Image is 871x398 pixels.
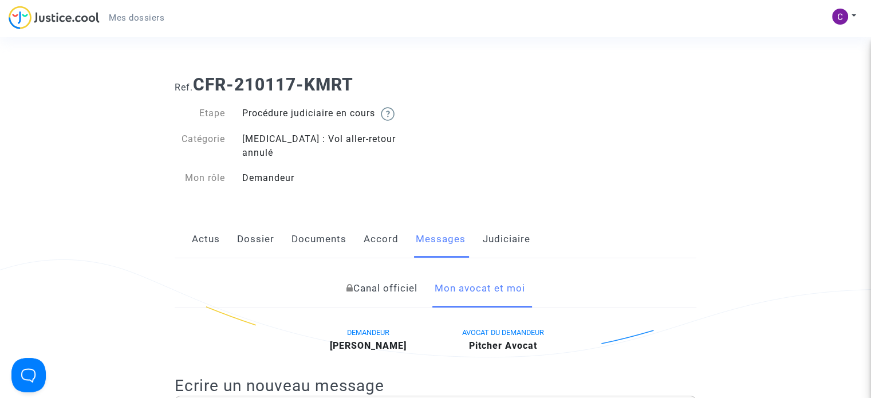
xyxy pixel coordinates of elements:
[462,328,544,337] span: AVOCAT DU DEMANDEUR
[330,340,407,351] b: [PERSON_NAME]
[381,107,395,121] img: help.svg
[234,171,436,185] div: Demandeur
[364,220,399,258] a: Accord
[166,171,234,185] div: Mon rôle
[166,132,234,160] div: Catégorie
[237,220,274,258] a: Dossier
[100,9,174,26] a: Mes dossiers
[469,340,537,351] b: Pitcher Avocat
[346,270,417,308] a: Canal officiel
[192,220,220,258] a: Actus
[416,220,466,258] a: Messages
[234,107,436,121] div: Procédure judiciaire en cours
[291,220,346,258] a: Documents
[483,220,530,258] a: Judiciaire
[234,132,436,160] div: [MEDICAL_DATA] : Vol aller-retour annulé
[175,82,193,93] span: Ref.
[9,6,100,29] img: jc-logo.svg
[434,270,525,308] a: Mon avocat et moi
[193,74,353,94] b: CFR-210117-KMRT
[109,13,164,23] span: Mes dossiers
[11,358,46,392] iframe: Help Scout Beacon - Open
[832,9,848,25] img: AATXAJyWtVta6vAgTSGor-lNFaA9ghQbMq9ZcPIkJutT=s96-c
[175,376,696,396] h2: Ecrire un nouveau message
[166,107,234,121] div: Etape
[347,328,389,337] span: DEMANDEUR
